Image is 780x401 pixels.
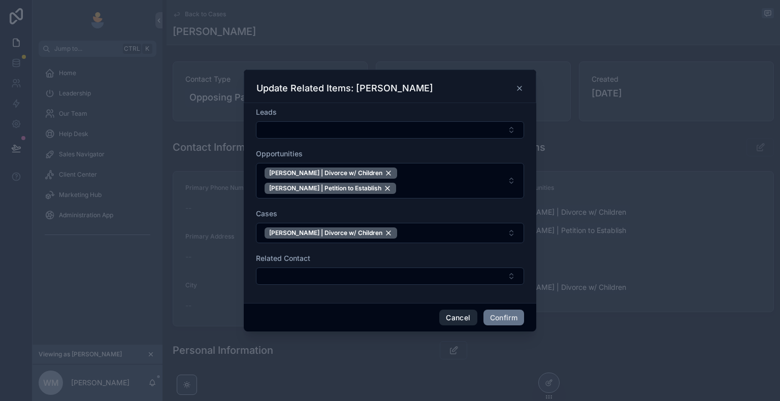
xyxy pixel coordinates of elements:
[256,268,524,285] button: Select Button
[256,108,277,116] span: Leads
[265,168,397,179] button: Unselect 16271
[256,82,433,94] h3: Update Related Items: [PERSON_NAME]
[269,229,382,237] span: [PERSON_NAME] | Divorce w/ Children
[256,223,524,243] button: Select Button
[256,149,303,158] span: Opportunities
[265,227,397,239] button: Unselect 4607
[256,209,277,218] span: Cases
[439,310,477,326] button: Cancel
[256,254,310,262] span: Related Contact
[483,310,524,326] button: Confirm
[265,183,396,194] button: Unselect 16270
[256,163,524,198] button: Select Button
[269,169,382,177] span: [PERSON_NAME] | Divorce w/ Children
[269,184,381,192] span: [PERSON_NAME] | Petition to Establish
[256,121,524,139] button: Select Button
